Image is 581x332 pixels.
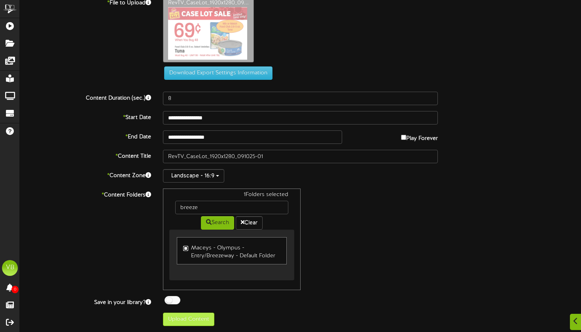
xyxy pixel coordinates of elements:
label: Save in your library? [14,296,157,307]
input: Title of this Content [163,150,438,163]
span: 0 [11,286,19,293]
div: VB [2,260,18,276]
button: Clear [236,216,263,230]
label: Content Zone [14,169,157,180]
label: End Date [14,130,157,141]
label: Content Folders [14,189,157,199]
label: Start Date [14,111,157,122]
div: 1 Folders selected [169,191,294,201]
label: Content Duration (sec.) [14,92,157,102]
input: Maceys - Olympus - Entry/Breezeway - Default Folder [183,246,188,251]
button: Landscape - 16:9 [163,169,224,183]
label: Maceys - Olympus - Entry/Breezeway - Default Folder [183,241,280,260]
a: Download Export Settings Information [160,70,273,76]
input: -- Search -- [175,201,288,214]
button: Search [201,216,234,230]
button: Download Export Settings Information [164,66,273,80]
label: Play Forever [401,130,438,143]
label: Content Title [14,150,157,160]
button: Upload Content [163,313,214,326]
input: Play Forever [401,135,406,140]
